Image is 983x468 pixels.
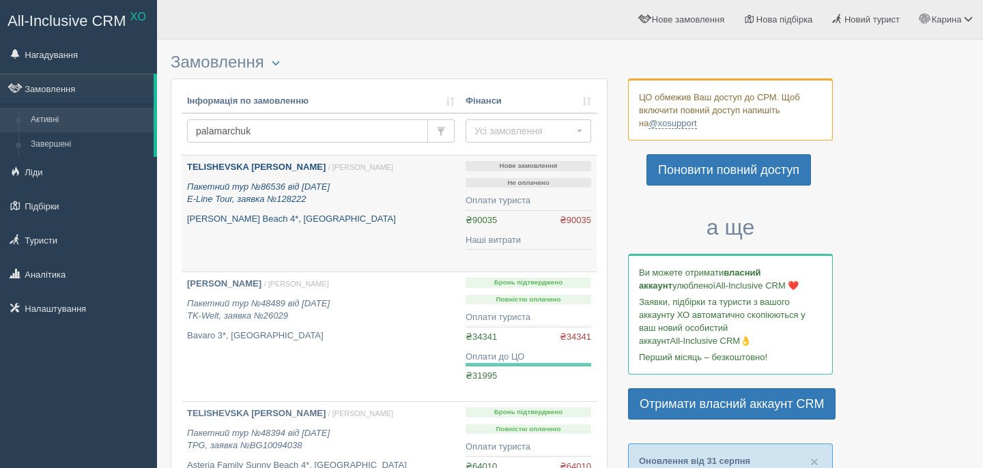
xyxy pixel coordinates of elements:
[466,95,591,108] a: Фінанси
[8,12,126,29] span: All-Inclusive CRM
[466,234,591,247] div: Наші витрати
[130,11,146,23] sup: XO
[466,161,591,171] p: Нове замовлення
[466,278,591,288] p: Бронь підтверджено
[187,119,428,143] input: Пошук за номером замовлення, ПІБ або паспортом туриста
[187,408,326,418] b: TELISHEVSKA [PERSON_NAME]
[628,216,833,239] h3: а ще
[756,14,813,25] span: Нова підбірка
[25,108,154,132] a: Активні
[187,428,330,451] i: Пакетний тур №48394 від [DATE] TPG, заявка №BG10094038
[932,14,962,25] span: Карина
[466,370,497,381] span: ₴31995
[652,14,724,25] span: Нове замовлення
[639,351,822,364] p: Перший місяць – безкоштовно!
[171,53,608,72] h3: Замовлення
[649,118,696,129] a: @xosupport
[466,119,591,143] button: Усі замовлення
[844,14,900,25] span: Новий турист
[466,215,497,225] span: ₴90035
[715,280,799,291] span: All-Inclusive CRM ❤️
[187,162,326,172] b: TELISHEVSKA [PERSON_NAME]
[628,78,833,141] div: ЦО обмежив Ваш доступ до СРМ. Щоб включити повний доступ напишіть на
[560,331,591,344] span: ₴34341
[328,409,393,418] span: / [PERSON_NAME]
[466,351,591,364] div: Оплати до ЦО
[466,441,591,454] div: Оплати туриста
[1,1,156,38] a: All-Inclusive CRM XO
[639,295,822,347] p: Заявки, підбірки та туристи з вашого аккаунту ХО автоматично скопіюються у ваш новий особистий ак...
[466,332,497,342] span: ₴34341
[639,266,822,292] p: Ви можете отримати улюбленої
[628,388,836,420] a: Отримати власний аккаунт CRM
[182,156,460,272] a: TELISHEVSKA [PERSON_NAME] / [PERSON_NAME] Пакетний тур №86536 від [DATE]E-Line Tour, заявка №1282...
[466,407,591,418] p: Бронь підтверджено
[187,330,455,342] p: Bavaro 3*, [GEOGRAPHIC_DATA]
[187,181,330,205] i: Пакетний тур №86536 від [DATE] E-Line Tour, заявка №128222
[639,267,761,291] b: власний аккаунт
[466,424,591,435] p: Повністю оплачено
[560,214,591,227] span: ₴90035
[466,295,591,305] p: Повністю оплачено
[474,124,573,138] span: Усі замовлення
[182,272,460,401] a: [PERSON_NAME] / [PERSON_NAME] Пакетний тур №48489 від [DATE]TK-Welt, заявка №26029 Bavaro 3*, [GE...
[187,213,455,226] p: [PERSON_NAME] Beach 4*, [GEOGRAPHIC_DATA]
[670,336,752,346] span: All-Inclusive CRM👌
[187,95,455,108] a: Інформація по замовленню
[466,194,591,207] div: Оплати туриста
[466,178,591,188] p: Не оплачено
[328,163,393,171] span: / [PERSON_NAME]
[187,298,330,321] i: Пакетний тур №48489 від [DATE] TK-Welt, заявка №26029
[25,132,154,157] a: Завершені
[187,278,261,289] b: [PERSON_NAME]
[646,154,811,186] a: Поновити повний доступ
[639,456,750,466] a: Оновлення від 31 серпня
[466,311,591,324] div: Оплати туриста
[264,280,329,288] span: / [PERSON_NAME]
